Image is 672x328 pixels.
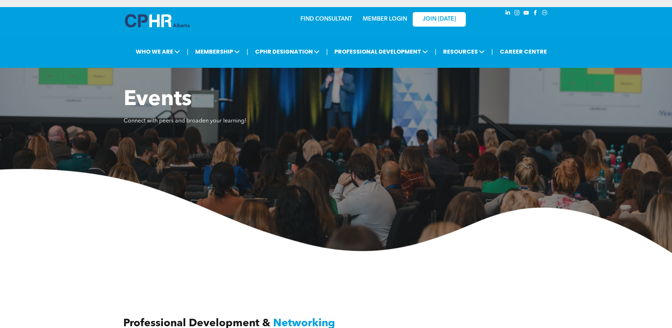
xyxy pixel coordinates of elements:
a: linkedin [504,9,512,18]
span: RESOURCES [441,45,487,58]
img: A blue and white logo for cp alberta [125,14,190,27]
a: Social network [541,9,549,18]
a: CAREER CENTRE [498,45,549,58]
span: MEMBERSHIP [193,45,242,58]
li: | [435,44,436,59]
span: JOIN [DATE] [423,16,456,23]
span: PROFESSIONAL DEVELOPMENT [332,45,430,58]
span: CPHR DESIGNATION [253,45,322,58]
li: | [187,44,188,59]
span: WHO WE ARE [134,45,182,58]
span: Events [124,89,192,110]
a: facebook [532,9,540,18]
a: MEMBER LOGIN [363,16,407,22]
li: | [326,44,328,59]
a: instagram [513,9,521,18]
a: JOIN [DATE] [413,12,466,27]
li: | [491,44,493,59]
li: | [247,44,248,59]
span: Connect with peers and broaden your learning! [124,118,246,124]
a: youtube [523,9,530,18]
a: FIND CONSULTANT [300,16,352,22]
